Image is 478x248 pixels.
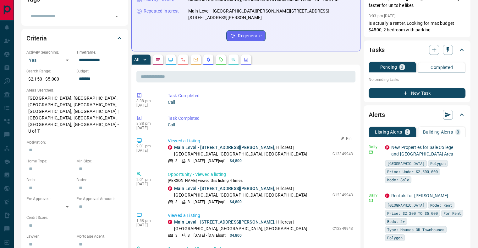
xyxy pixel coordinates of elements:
svg: Emails [193,57,198,62]
p: [DATE] [136,223,158,227]
button: Regenerate [226,30,266,41]
h2: Criteria [26,33,47,43]
span: Beds: 2+ [387,218,405,224]
span: Mode: Sale [387,177,409,183]
p: Actively Searching: [26,50,73,55]
span: [GEOGRAPHIC_DATA] [387,202,425,208]
p: 3 [406,130,409,134]
p: 3 [175,233,178,238]
p: is actually a renter, Looking for max budget $4500, 2 bedroom with parking [369,20,465,33]
p: Building Alerts [423,130,453,134]
p: [DATE] - [DATE] sqft [194,233,226,238]
a: New Properties for Sale College and [GEOGRAPHIC_DATA] Area [391,145,453,156]
p: [DATE] [136,148,158,153]
h2: Tasks [369,45,385,55]
h2: Alerts [369,110,385,120]
p: Daily [369,144,381,150]
p: Timeframe: [76,50,123,55]
p: 8:38 pm [136,121,158,126]
p: Home Type: [26,158,73,164]
div: property.ca [385,193,389,198]
p: 3 [175,199,178,205]
p: 3:03 pm [DATE] [369,14,395,18]
div: Criteria [26,31,123,46]
p: [DATE] - [DATE] sqft [194,158,226,164]
p: $4,800 [229,233,242,238]
svg: Agent Actions [244,57,249,62]
p: Listing Alerts [375,130,402,134]
p: 3 [188,233,190,238]
svg: Requests [218,57,223,62]
p: [DATE] [136,103,158,108]
p: $4,800 [229,158,242,164]
p: Min Size: [76,158,123,164]
p: Task Completed [168,92,353,99]
p: 0 [457,130,459,134]
svg: Email [369,198,373,203]
p: 3 [175,158,178,164]
p: $2,150 - $5,000 [26,74,73,84]
p: Pending [380,65,397,69]
span: Price: $2,200 TO $5,000 [387,210,438,216]
span: Mode: Rent [430,202,452,208]
button: Pin [337,136,355,141]
p: [DATE] [136,126,158,130]
p: Repeated Interest [144,8,179,14]
p: Pre-Approval Amount: [76,196,123,202]
p: Beds: [26,177,73,183]
svg: Lead Browsing Activity [168,57,173,62]
p: Viewed a Listing [168,212,353,219]
p: 2:01 pm [136,177,158,182]
p: 8:38 pm [136,99,158,103]
div: Yes [26,55,73,65]
svg: Notes [156,57,161,62]
p: Call [168,122,353,128]
svg: Listing Alerts [206,57,211,62]
a: Main Level - [STREET_ADDRESS][PERSON_NAME] [174,219,274,224]
span: Price: Under $2,500,000 [387,168,438,175]
p: Lawyer: [26,234,73,239]
p: [DATE] - [DATE] sqft [194,199,226,205]
p: Viewed a Listing [168,138,353,144]
p: Mortgage Agent: [76,234,123,239]
p: Completed [431,65,453,70]
p: Credit Score: [26,215,123,220]
div: property.ca [385,145,389,150]
p: Main Level - [GEOGRAPHIC_DATA][PERSON_NAME][STREET_ADDRESS][STREET_ADDRESS][PERSON_NAME] [188,8,355,21]
p: 3 [188,199,190,205]
svg: Email [369,150,373,154]
div: property.ca [168,186,172,191]
a: Rentals for [PERSON_NAME] [391,193,448,198]
span: [GEOGRAPHIC_DATA] [387,160,425,166]
button: Open [112,12,121,21]
p: Baths: [76,177,123,183]
p: Motivation: [26,140,123,145]
p: Opportunity - Viewed a listing [168,171,353,178]
p: $4,800 [229,199,242,205]
a: Main Level - [STREET_ADDRESS][PERSON_NAME] [174,186,274,191]
div: Tasks [369,42,465,57]
p: 0 [401,65,403,69]
p: [DATE] [136,182,158,186]
p: 1:58 pm [136,219,158,223]
p: [GEOGRAPHIC_DATA], [GEOGRAPHIC_DATA], [GEOGRAPHIC_DATA], [GEOGRAPHIC_DATA], [GEOGRAPHIC_DATA], [G... [26,93,123,136]
p: Task Completed [168,115,353,122]
p: No pending tasks [369,75,465,84]
p: Budget: [76,68,123,74]
p: Daily [369,193,381,198]
p: 2:01 pm [136,144,158,148]
p: Call [168,99,353,106]
p: C12349943 [332,226,353,231]
p: Search Range: [26,68,73,74]
p: Pre-Approved: [26,196,73,202]
div: property.ca [168,220,172,224]
span: For Rent [443,210,461,216]
p: 3 [188,158,190,164]
p: C12349943 [332,151,353,157]
svg: Calls [181,57,186,62]
div: Alerts [369,107,465,122]
p: , Hillcrest | [GEOGRAPHIC_DATA], [GEOGRAPHIC_DATA], [GEOGRAPHIC_DATA] [174,219,329,232]
p: C12349943 [332,192,353,198]
p: All [134,57,139,62]
p: [PERSON_NAME] viewed this listing 4 times [168,178,353,183]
